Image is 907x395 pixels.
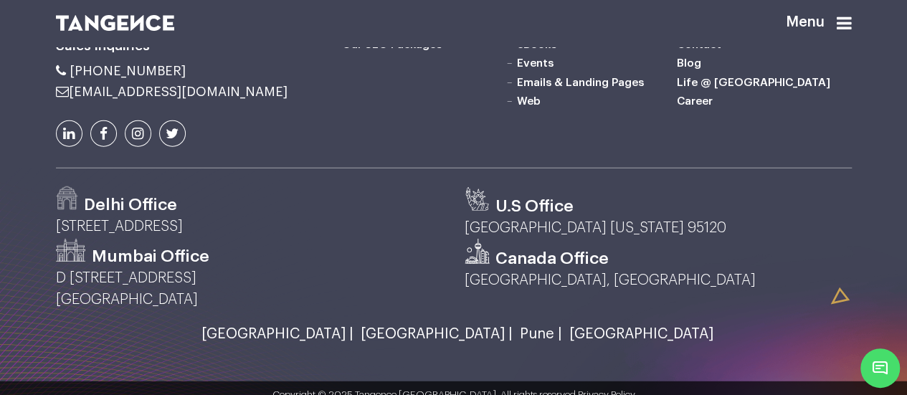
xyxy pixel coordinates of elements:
a: Blog [677,57,701,69]
a: Events [516,57,553,69]
h3: U.S Office [495,196,574,217]
img: us.svg [465,186,490,211]
p: D [STREET_ADDRESS] [GEOGRAPHIC_DATA] [56,267,443,310]
img: Path-529.png [56,186,78,210]
p: [GEOGRAPHIC_DATA] [US_STATE] 95120 [465,217,852,239]
p: [STREET_ADDRESS] [56,216,443,237]
a: [GEOGRAPHIC_DATA] | [353,326,513,342]
a: [EMAIL_ADDRESS][DOMAIN_NAME] [56,85,288,98]
a: Web [516,95,540,107]
img: canada.svg [465,239,490,264]
a: Career [677,95,713,107]
a: [PHONE_NUMBER] [56,65,186,77]
h3: Delhi Office [84,194,177,216]
h3: Canada Office [495,248,609,270]
a: [GEOGRAPHIC_DATA] | [194,326,353,342]
img: Path-530.png [56,239,86,262]
img: logo SVG [56,15,175,31]
a: [GEOGRAPHIC_DATA] [562,326,713,342]
a: Pune | [513,326,562,342]
p: [GEOGRAPHIC_DATA], [GEOGRAPHIC_DATA] [465,270,852,291]
h3: Mumbai Office [92,246,209,267]
a: Life @ [GEOGRAPHIC_DATA] [677,77,830,88]
span: [PHONE_NUMBER] [70,65,186,77]
a: Emails & Landing Pages [516,77,643,88]
span: Chat Widget [860,348,900,388]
